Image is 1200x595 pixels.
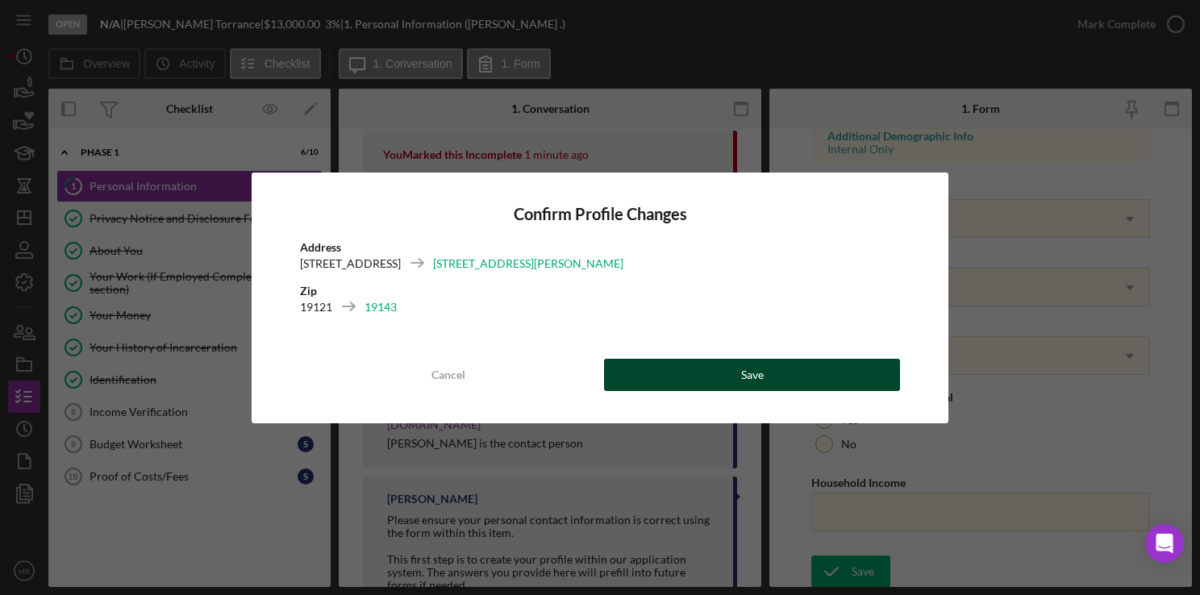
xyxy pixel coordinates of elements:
h4: Confirm Profile Changes [300,205,900,223]
div: 19121 [300,299,332,315]
div: 19143 [365,299,397,315]
div: Save [741,359,764,391]
b: Address [300,240,341,254]
button: Save [604,359,900,391]
b: Zip [300,284,317,297]
div: Cancel [431,359,465,391]
div: [STREET_ADDRESS][PERSON_NAME] [433,256,623,272]
button: Cancel [300,359,596,391]
div: Open Intercom Messenger [1145,524,1184,563]
div: [STREET_ADDRESS] [300,256,401,272]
